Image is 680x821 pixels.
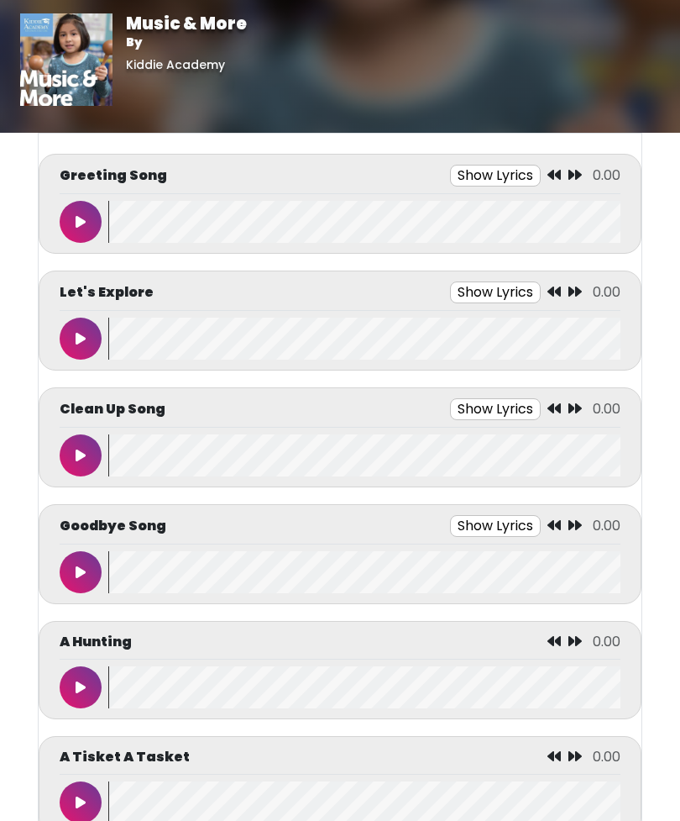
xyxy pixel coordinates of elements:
p: Greeting Song [60,166,167,186]
span: 0.00 [593,516,620,535]
h6: Kiddie Academy [126,58,247,72]
p: A Tisket A Tasket [60,747,190,767]
span: 0.00 [593,632,620,651]
button: Show Lyrics [450,515,541,537]
button: Show Lyrics [450,282,541,303]
p: A Hunting [60,632,132,652]
h1: Music & More [126,13,247,34]
p: Goodbye Song [60,516,166,536]
p: By [126,34,247,51]
span: 0.00 [593,282,620,302]
button: Show Lyrics [450,398,541,420]
img: 01vrkzCYTteBT1eqlInO [20,13,112,106]
p: Clean Up Song [60,399,165,419]
span: 0.00 [593,747,620,766]
span: 0.00 [593,166,620,185]
button: Show Lyrics [450,165,541,187]
span: 0.00 [593,399,620,418]
p: Let's Explore [60,282,154,303]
